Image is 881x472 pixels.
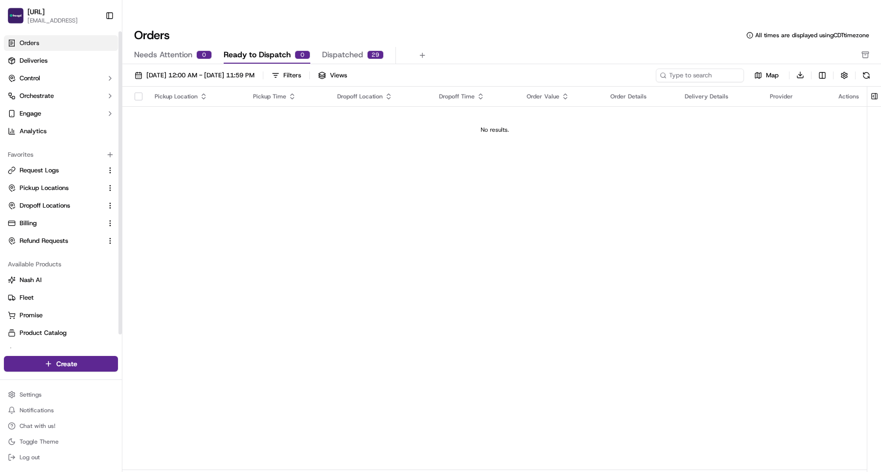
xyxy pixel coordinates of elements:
button: Settings [4,388,118,401]
div: 💻 [83,143,91,151]
span: Ready to Dispatch [224,49,291,61]
button: Product Catalog [4,325,118,341]
span: Chat with us! [20,422,55,430]
span: Knowledge Base [20,142,75,152]
button: Returns [4,343,118,358]
a: Deliveries [4,53,118,69]
button: Dropoff Locations [4,198,118,213]
span: Pickup Locations [20,184,69,192]
a: Orders [4,35,118,51]
button: Engage [4,106,118,121]
a: Product Catalog [8,329,114,337]
div: Order Details [610,93,669,100]
div: Start new chat [33,94,161,103]
div: No results. [126,126,863,134]
button: [DATE] 12:00 AM - [DATE] 11:59 PM [130,69,259,82]
button: Refresh [859,69,873,82]
div: Pickup Location [155,93,237,100]
button: Orchestrate [4,88,118,104]
a: Dropoff Locations [8,201,102,210]
button: Log out [4,450,118,464]
span: Orders [20,39,39,47]
button: Refund Requests [4,233,118,249]
div: Filters [283,71,301,80]
div: Delivery Details [685,93,754,100]
a: 💻API Documentation [79,138,161,156]
span: Returns [20,346,42,355]
span: API Documentation [93,142,157,152]
div: 0 [196,50,212,59]
p: Welcome 👋 [10,39,178,55]
h1: Orders [134,27,170,43]
span: Log out [20,453,40,461]
div: 0 [295,50,310,59]
button: Pickup Locations [4,180,118,196]
span: Control [20,74,40,83]
img: Froogal.ai [8,8,23,24]
span: Create [56,359,77,369]
img: Nash [10,10,29,29]
span: Needs Attention [134,49,192,61]
button: Notifications [4,403,118,417]
span: Product Catalog [20,329,67,337]
button: Views [314,69,351,82]
img: 1736555255976-a54dd68f-1ca7-489b-9aae-adbdc363a1c4 [10,94,27,111]
span: Map [766,71,779,80]
span: Notifications [20,406,54,414]
a: Returns [8,346,114,355]
button: Toggle Theme [4,435,118,448]
span: All times are displayed using CDT timezone [755,31,869,39]
button: Froogal.ai[URL][EMAIL_ADDRESS] [4,4,101,27]
span: Analytics [20,127,46,136]
input: Got a question? Start typing here... [25,63,176,73]
a: Nash AI [8,276,114,284]
span: [DATE] 12:00 AM - [DATE] 11:59 PM [146,71,255,80]
span: Deliveries [20,56,47,65]
button: Filters [267,69,305,82]
span: Toggle Theme [20,438,59,446]
span: Fleet [20,293,34,302]
span: Request Logs [20,166,59,175]
button: Chat with us! [4,419,118,433]
span: Dispatched [322,49,363,61]
span: Settings [20,391,42,399]
button: [URL] [27,7,45,17]
span: Nash AI [20,276,42,284]
a: Fleet [8,293,114,302]
button: Map [748,70,785,81]
div: Dropoff Location [337,93,423,100]
button: Start new chat [166,96,178,108]
div: Order Value [527,93,595,100]
a: Analytics [4,123,118,139]
a: Request Logs [8,166,102,175]
div: 29 [367,50,384,59]
div: Available Products [4,257,118,272]
button: Create [4,356,118,372]
a: Refund Requests [8,236,102,245]
div: Actions [838,93,859,100]
div: Pickup Time [253,93,322,100]
button: [EMAIL_ADDRESS] [27,17,78,24]
span: Engage [20,109,41,118]
span: Views [330,71,347,80]
span: Pylon [97,166,118,173]
div: Favorites [4,147,118,163]
a: Powered byPylon [69,165,118,173]
button: Promise [4,307,118,323]
div: 📗 [10,143,18,151]
div: We're available if you need us! [33,103,124,111]
input: Type to search [656,69,744,82]
span: Promise [20,311,43,320]
span: Billing [20,219,37,228]
span: Refund Requests [20,236,68,245]
span: Dropoff Locations [20,201,70,210]
a: 📗Knowledge Base [6,138,79,156]
button: Billing [4,215,118,231]
div: Provider [770,93,823,100]
a: Pickup Locations [8,184,102,192]
a: Promise [8,311,114,320]
div: Dropoff Time [439,93,511,100]
button: Control [4,71,118,86]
